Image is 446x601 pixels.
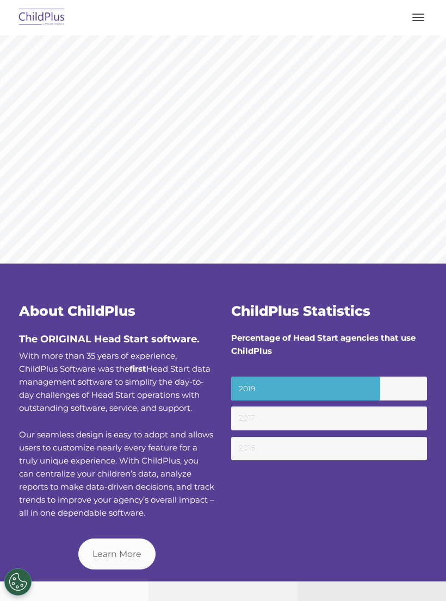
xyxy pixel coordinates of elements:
[19,333,200,345] span: The ORIGINAL Head Start software.
[129,364,146,374] b: first
[19,350,210,413] span: With more than 35 years of experience, ChildPlus Software was the Head Start data management soft...
[231,303,370,319] span: ChildPlus Statistics
[19,303,135,319] span: About ChildPlus
[231,406,427,430] small: 2017
[231,377,427,400] small: 2019
[231,333,416,356] strong: Percentage of Head Start agencies that use ChildPlus
[231,437,427,461] small: 2016
[16,5,67,30] img: ChildPlus by Procare Solutions
[78,539,156,569] a: Learn More
[4,568,32,596] button: Cookies Settings
[19,429,214,518] span: Our seamless design is easy to adopt and allows users to customize nearly every feature for a tru...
